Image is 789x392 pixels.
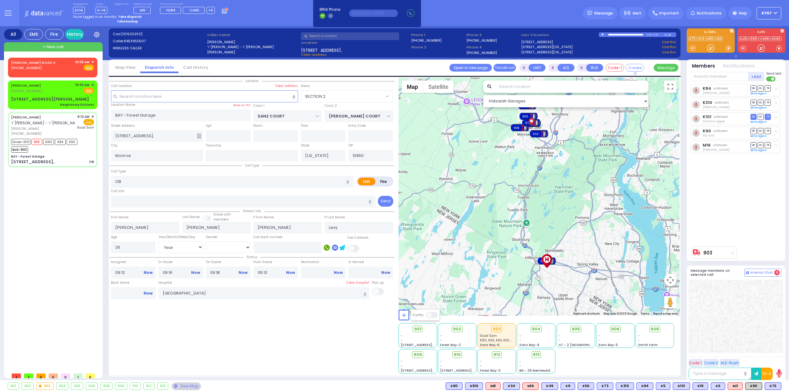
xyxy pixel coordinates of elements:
span: 1 [12,373,21,378]
span: 0 [86,373,95,378]
span: Notifications [697,10,722,16]
a: Now [334,270,343,275]
span: - [440,338,442,343]
div: BLS [578,382,594,390]
div: Fire [45,29,63,40]
div: BLS [446,382,463,390]
label: Cross 2 [325,103,337,108]
input: Search a contact [301,32,399,40]
a: Send again [750,92,767,95]
span: 90 Unit [703,133,715,138]
div: BLS [765,382,781,390]
div: 905 [71,383,83,390]
label: Age [111,235,117,240]
span: - [598,333,600,338]
a: Now [286,270,295,275]
div: ALS [728,382,743,390]
div: BLS [693,382,708,390]
span: M16 [31,139,42,145]
label: Gender [206,235,218,240]
div: 2:34 [653,31,659,38]
a: Send again [750,120,767,124]
span: DR [750,100,757,105]
span: ✕ [91,114,94,119]
label: Turn off text [766,76,776,82]
div: [STREET_ADDRESS], [11,159,54,165]
button: Members [692,63,715,70]
a: K90 [703,129,711,133]
span: - [638,333,640,338]
span: [PHONE_NUMBER] [11,65,42,70]
a: K310 [703,100,712,105]
label: Street Address [111,123,135,128]
div: BLS [465,382,483,390]
a: M3 [715,36,723,41]
span: 908 [651,326,659,332]
span: 4 [774,270,780,275]
div: / [652,31,653,38]
span: BRIA Phone [320,7,340,12]
span: 0 [49,373,58,378]
button: ALS-Rush [720,359,740,367]
div: 912 [144,383,154,390]
div: 912 [522,118,541,127]
span: + New call [43,44,63,50]
div: BLS [636,382,653,390]
div: BLS [541,382,558,390]
span: SO [758,128,764,134]
span: K90 [67,139,77,145]
button: Transfer call [493,64,516,72]
span: Alert [632,10,641,16]
div: 901 [522,119,541,128]
a: K84 [703,86,711,91]
span: unknown [713,129,728,133]
span: Good Sam [77,125,94,130]
div: 903 [538,256,556,266]
span: SO [758,142,764,148]
label: P First Name [253,215,274,220]
span: unknown [713,143,727,147]
label: Location [301,40,409,45]
span: FD84 [166,8,175,13]
span: Shlomo Appel [703,119,725,124]
a: CAR6 [759,36,770,41]
label: [PERSON_NAME] [207,50,299,55]
span: 0 [61,373,70,378]
span: [PERSON_NAME] [11,126,75,131]
gmp-advanced-marker: Good Samaritan Hospital [542,256,551,266]
div: K-18 [664,32,676,37]
span: 902 [453,326,461,332]
label: KJFD [737,31,785,35]
span: 8453955607 [124,39,146,43]
label: ר' [PERSON_NAME] - ר' [PERSON_NAME] [207,44,299,50]
button: Covered [626,64,644,72]
span: Internal Chat [750,270,773,275]
div: BLS [656,382,670,390]
div: BAY - Forest Garage [11,154,44,159]
label: Areas [301,84,310,89]
gmp-advanced-marker: 908 [515,123,525,132]
label: Save as POI [233,103,251,107]
button: Internal Chat 4 [744,269,781,277]
gmp-advanced-marker: Client [527,118,536,127]
span: TR [765,85,771,91]
a: Open in new page [449,64,492,72]
span: CAR5 [190,8,199,13]
a: K90 [706,36,715,41]
label: Fire units on call [160,2,215,6]
input: Search hospital [158,287,370,299]
div: 908 [511,123,529,132]
span: members [213,217,229,222]
div: 901 [8,383,19,390]
span: +5 [208,8,213,13]
div: EMS [24,29,43,40]
button: BUS [586,64,603,72]
label: [PERSON_NAME] [207,39,299,45]
button: +Add [748,72,764,81]
a: [STREET_ADDRESS][US_STATE] [521,50,573,55]
span: Call type [242,163,262,168]
span: Phone 2 [411,45,464,50]
span: 10:00 AM [75,83,89,87]
button: Drag Pegman onto the map to open Street View [664,296,677,308]
label: Cad: [113,31,205,37]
